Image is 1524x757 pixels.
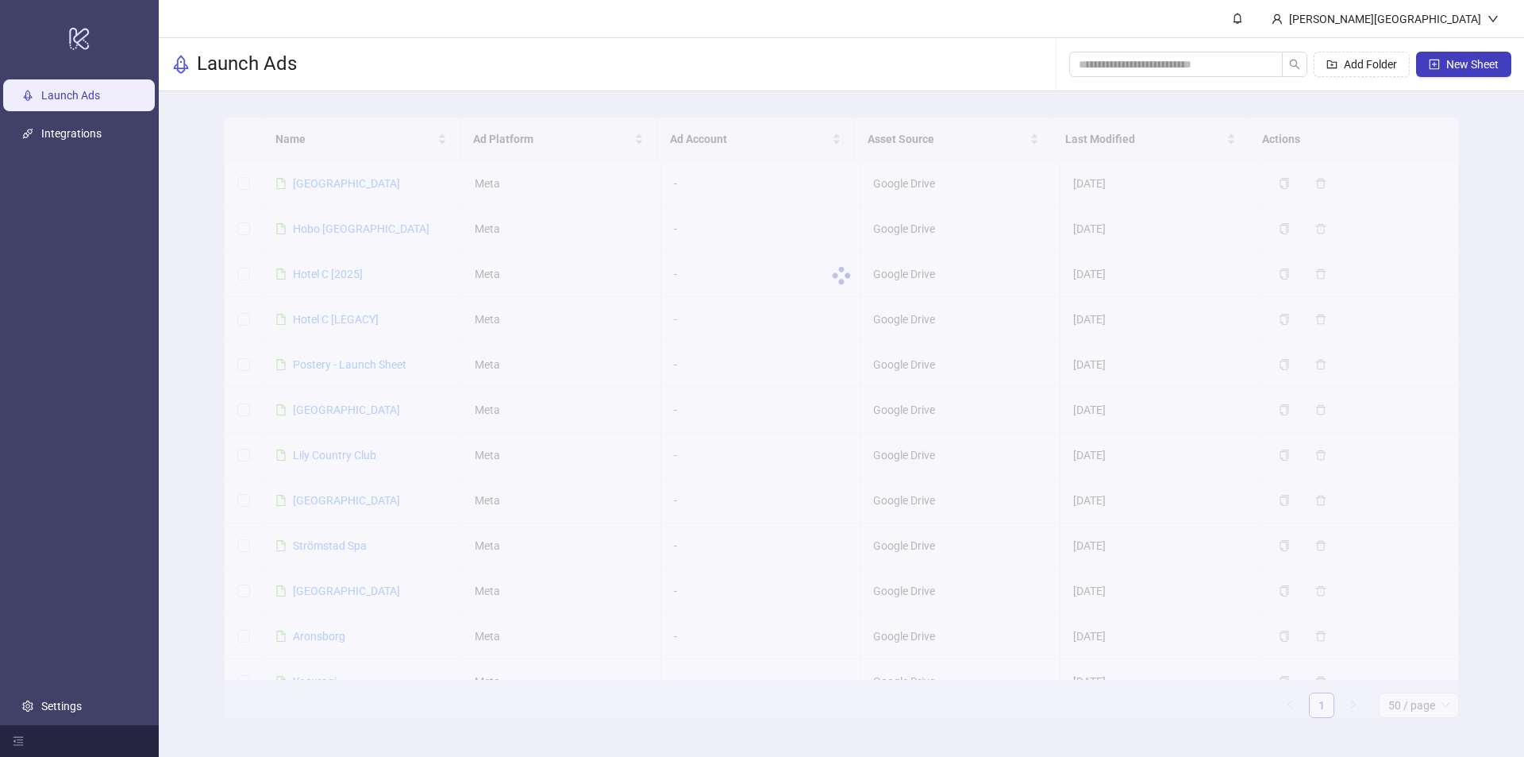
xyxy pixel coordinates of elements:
[1429,59,1440,70] span: plus-square
[41,127,102,140] a: Integrations
[1487,14,1499,25] span: down
[1283,10,1487,28] div: [PERSON_NAME][GEOGRAPHIC_DATA]
[1314,52,1410,77] button: Add Folder
[197,52,297,77] h3: Launch Ads
[1344,58,1397,71] span: Add Folder
[1289,59,1300,70] span: search
[1272,14,1283,25] span: user
[1326,59,1337,70] span: folder-add
[41,700,82,713] a: Settings
[1232,13,1243,24] span: bell
[41,89,100,102] a: Launch Ads
[1416,52,1511,77] button: New Sheet
[1446,58,1499,71] span: New Sheet
[13,736,24,747] span: menu-fold
[171,55,190,74] span: rocket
